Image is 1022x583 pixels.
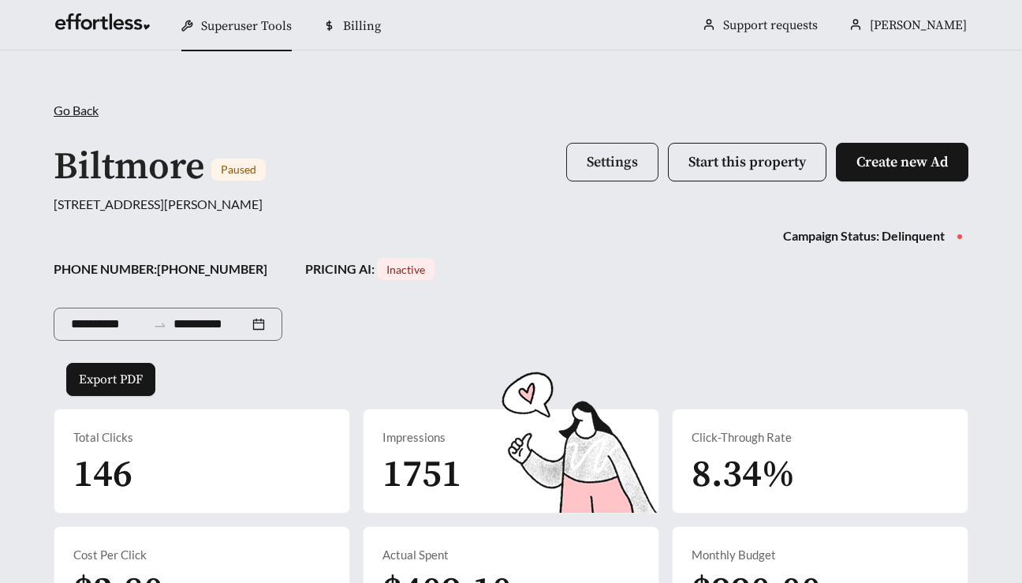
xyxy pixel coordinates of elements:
span: Inactive [386,263,425,276]
div: Campaign Status: Delinquent [783,226,945,245]
span: to [153,317,167,331]
span: Paused [221,163,256,176]
div: Cost Per Click [73,546,330,564]
span: Create new Ad [856,153,948,171]
span: Superuser Tools [201,18,292,34]
div: [STREET_ADDRESS][PERSON_NAME] [54,195,968,214]
span: 8.34% [692,451,795,499]
div: Click-Through Rate [692,428,949,447]
button: Export PDF [66,363,155,396]
div: Impressions [382,428,640,447]
span: Export PDF [79,370,143,389]
div: Total Clicks [73,428,330,447]
span: swap-right [153,318,167,332]
button: Create new Ad [836,143,968,181]
span: 146 [73,451,132,499]
button: Settings [566,143,658,181]
span: [PERSON_NAME] [870,17,967,33]
span: 1751 [382,451,461,499]
span: Start this property [688,153,806,171]
span: Billing [343,18,381,34]
a: Support requests [723,17,818,33]
div: Monthly Budget [692,546,949,564]
span: Go Back [54,103,99,118]
div: Actual Spent [382,546,640,564]
strong: PRICING AI: [305,261,435,276]
h1: Biltmore [54,144,205,191]
span: Settings [587,153,638,171]
button: Start this property [668,143,826,181]
strong: PHONE NUMBER: [PHONE_NUMBER] [54,261,267,276]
